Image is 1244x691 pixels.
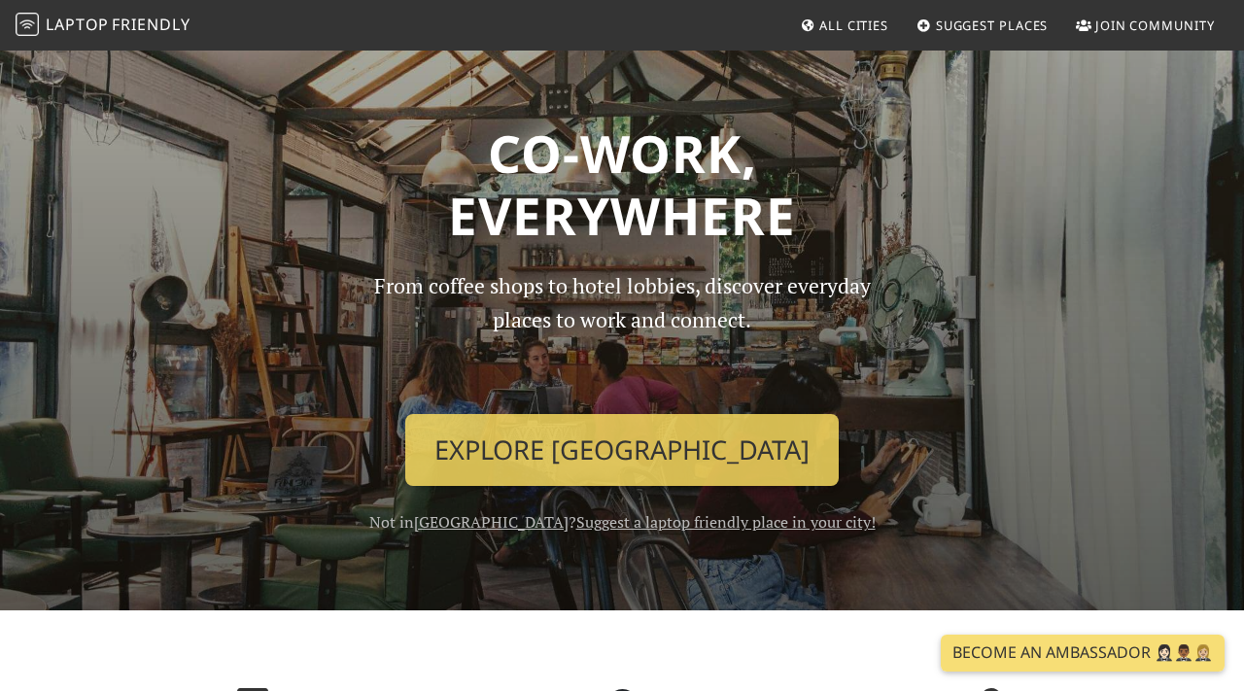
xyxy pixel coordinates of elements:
a: Become an Ambassador 🤵🏻‍♀️🤵🏾‍♂️🤵🏼‍♀️ [941,635,1225,672]
a: [GEOGRAPHIC_DATA] [414,511,569,533]
span: Join Community [1095,17,1215,34]
a: Explore [GEOGRAPHIC_DATA] [405,414,839,486]
a: Suggest Places [909,8,1056,43]
a: LaptopFriendly LaptopFriendly [16,9,190,43]
p: From coffee shops to hotel lobbies, discover everyday places to work and connect. [357,269,887,398]
img: LaptopFriendly [16,13,39,36]
a: Join Community [1068,8,1223,43]
span: Laptop [46,14,109,35]
span: Suggest Places [936,17,1049,34]
span: Friendly [112,14,190,35]
span: Not in ? [369,511,876,533]
h1: Co-work, Everywhere [80,122,1164,246]
a: All Cities [792,8,896,43]
a: Suggest a laptop friendly place in your city! [576,511,876,533]
span: All Cities [819,17,888,34]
